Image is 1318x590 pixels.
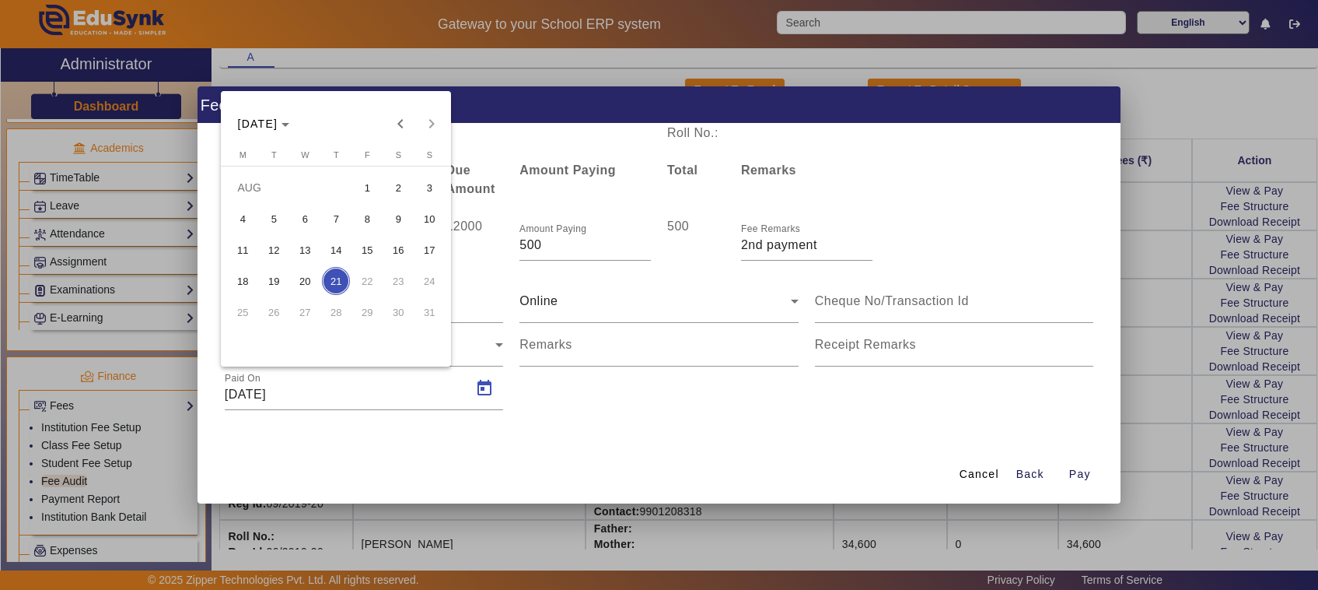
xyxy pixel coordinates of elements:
[415,174,443,202] span: 3
[271,150,277,160] span: T
[291,267,319,295] span: 20
[320,265,351,297] button: 21 August 2025
[289,203,320,234] button: 6 August 2025
[383,203,414,234] button: 9 August 2025
[383,297,414,328] button: 30 August 2025
[384,267,412,295] span: 23
[238,118,278,130] span: [DATE]
[384,298,412,326] span: 30
[334,150,339,160] span: T
[239,150,246,160] span: M
[291,205,319,233] span: 6
[227,203,258,234] button: 4 August 2025
[260,236,288,264] span: 12
[322,298,350,326] span: 28
[351,203,383,234] button: 8 August 2025
[427,150,432,160] span: S
[258,234,289,265] button: 12 August 2025
[396,150,401,160] span: S
[353,236,381,264] span: 15
[414,203,445,234] button: 10 August 2025
[229,267,257,295] span: 18
[351,265,383,297] button: 22 August 2025
[258,203,289,234] button: 5 August 2025
[351,297,383,328] button: 29 August 2025
[384,205,412,233] span: 9
[414,172,445,203] button: 3 August 2025
[415,298,443,326] span: 31
[322,267,350,295] span: 21
[320,234,351,265] button: 14 August 2025
[383,234,414,265] button: 16 August 2025
[351,234,383,265] button: 15 August 2025
[289,265,320,297] button: 20 August 2025
[229,236,257,264] span: 11
[353,205,381,233] span: 8
[320,203,351,234] button: 7 August 2025
[353,174,381,202] span: 1
[229,298,257,326] span: 25
[301,150,309,160] span: W
[365,150,370,160] span: F
[383,172,414,203] button: 2 August 2025
[229,205,257,233] span: 4
[353,298,381,326] span: 29
[291,236,319,264] span: 13
[227,265,258,297] button: 18 August 2025
[232,110,296,138] button: Choose month and year
[385,108,416,139] button: Previous month
[258,297,289,328] button: 26 August 2025
[227,172,351,203] td: AUG
[353,267,381,295] span: 22
[289,234,320,265] button: 13 August 2025
[289,297,320,328] button: 27 August 2025
[320,297,351,328] button: 28 August 2025
[415,267,443,295] span: 24
[384,174,412,202] span: 2
[258,265,289,297] button: 19 August 2025
[351,172,383,203] button: 1 August 2025
[414,234,445,265] button: 17 August 2025
[383,265,414,297] button: 23 August 2025
[414,265,445,297] button: 24 August 2025
[322,205,350,233] span: 7
[227,234,258,265] button: 11 August 2025
[260,205,288,233] span: 5
[415,236,443,264] span: 17
[291,298,319,326] span: 27
[414,297,445,328] button: 31 August 2025
[227,297,258,328] button: 25 August 2025
[260,298,288,326] span: 26
[260,267,288,295] span: 19
[384,236,412,264] span: 16
[322,236,350,264] span: 14
[415,205,443,233] span: 10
